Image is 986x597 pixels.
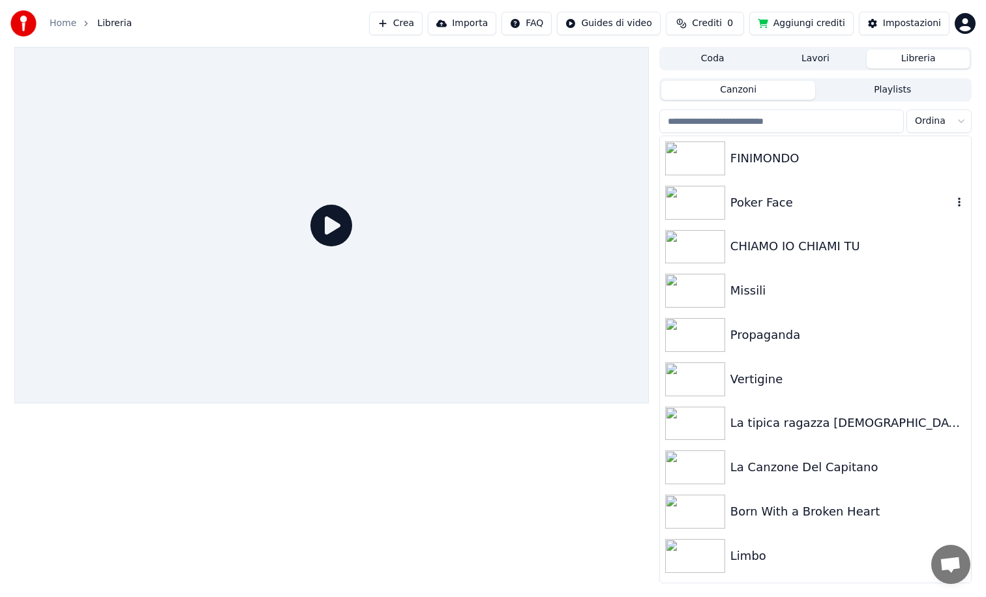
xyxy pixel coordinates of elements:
span: Ordina [915,115,946,128]
button: Libreria [867,50,970,68]
button: Impostazioni [859,12,949,35]
button: Playlists [815,81,970,100]
div: Propaganda [730,326,966,344]
div: La Canzone Del Capitano [730,458,966,476]
div: Born With a Broken Heart [730,502,966,521]
a: Aprire la chat [931,545,970,584]
button: FAQ [501,12,552,35]
div: Impostazioni [883,17,941,30]
div: La tipica ragazza [DEMOGRAPHIC_DATA] [730,414,966,432]
div: FINIMONDO [730,149,966,167]
button: Crediti0 [666,12,744,35]
div: CHIAMO IO CHIAMI TU [730,237,966,255]
nav: breadcrumb [50,17,132,30]
button: Crea [369,12,423,35]
div: Missili [730,282,966,300]
div: Poker Face [730,194,953,212]
button: Canzoni [661,81,816,100]
button: Aggiungi crediti [749,12,854,35]
div: Limbo [730,547,966,565]
a: Home [50,17,76,30]
span: Libreria [97,17,132,30]
img: youka [10,10,37,36]
span: 0 [727,17,733,30]
span: Crediti [692,17,722,30]
button: Guides di video [557,12,660,35]
button: Coda [661,50,764,68]
button: Lavori [764,50,867,68]
button: Importa [428,12,496,35]
div: Vertigine [730,370,966,388]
